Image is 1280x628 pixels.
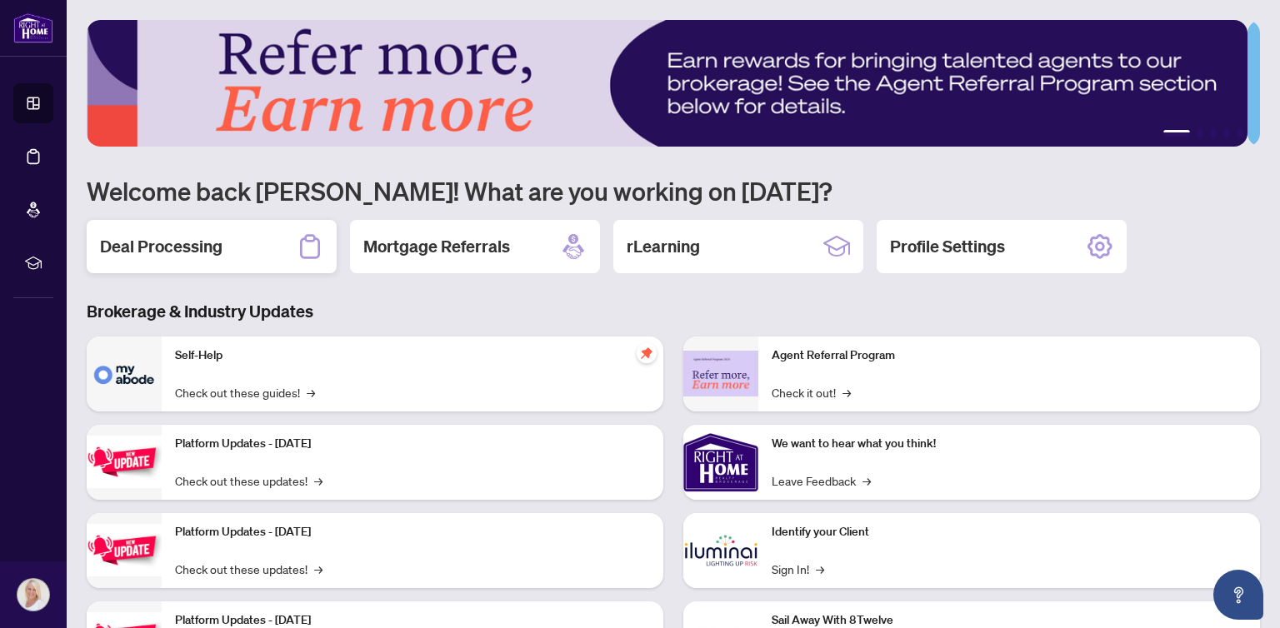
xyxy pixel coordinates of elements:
img: Slide 0 [87,20,1247,147]
a: Check it out!→ [772,383,851,401]
p: Self-Help [175,346,650,365]
span: → [314,471,322,490]
p: Identify your Client [772,523,1247,541]
span: → [816,560,824,578]
button: 2 [1197,130,1203,137]
img: Identify your Client [683,513,758,588]
p: Agent Referral Program [772,346,1247,365]
a: Sign In!→ [772,560,824,578]
h2: Mortgage Referrals [363,235,510,258]
h3: Brokerage & Industry Updates [87,300,1260,323]
h2: Profile Settings [890,235,1005,258]
span: → [842,383,851,401]
img: We want to hear what you think! [683,425,758,500]
button: 4 [1223,130,1230,137]
h2: rLearning [627,235,700,258]
img: Agent Referral Program [683,351,758,396]
h2: Deal Processing [100,235,222,258]
a: Check out these guides!→ [175,383,315,401]
img: Self-Help [87,336,162,411]
button: 5 [1237,130,1243,137]
span: → [862,471,871,490]
p: Platform Updates - [DATE] [175,523,650,541]
a: Check out these updates!→ [175,560,322,578]
button: Open asap [1213,570,1263,620]
p: Platform Updates - [DATE] [175,435,650,453]
img: Profile Icon [17,579,49,611]
span: → [307,383,315,401]
a: Check out these updates!→ [175,471,322,490]
img: Platform Updates - July 8, 2025 [87,524,162,576]
button: 1 [1163,130,1190,137]
img: logo [13,12,53,43]
span: → [314,560,322,578]
span: pushpin [637,343,657,363]
a: Leave Feedback→ [772,471,871,490]
button: 3 [1210,130,1217,137]
p: We want to hear what you think! [772,435,1247,453]
img: Platform Updates - July 21, 2025 [87,436,162,488]
h1: Welcome back [PERSON_NAME]! What are you working on [DATE]? [87,175,1260,207]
